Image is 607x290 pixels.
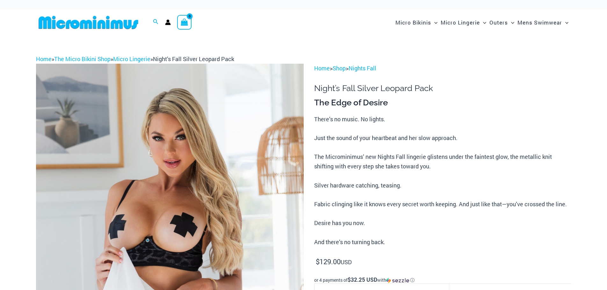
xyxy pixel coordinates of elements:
span: Menu Toggle [562,14,568,31]
h1: Night’s Fall Silver Leopard Pack [314,83,571,93]
span: $32.25 USD [348,276,377,283]
p: USD [314,257,571,267]
a: Home [36,55,52,63]
span: » » » [36,55,234,63]
a: Mens SwimwearMenu ToggleMenu Toggle [516,13,570,32]
p: There’s no music. No lights. Just the sound of your heartbeat and her slow approach. The Micromin... [314,115,571,247]
span: Mens Swimwear [517,14,562,31]
a: OutersMenu ToggleMenu Toggle [488,13,516,32]
span: $ [316,257,320,266]
img: Sezzle [386,278,409,283]
div: or 4 payments of with [314,277,571,283]
a: Micro LingerieMenu ToggleMenu Toggle [439,13,488,32]
span: Micro Bikinis [395,14,431,31]
img: MM SHOP LOGO FLAT [36,15,141,30]
a: Micro BikinisMenu ToggleMenu Toggle [394,13,439,32]
span: Menu Toggle [480,14,486,31]
div: or 4 payments of$32.25 USDwithSezzle Click to learn more about Sezzle [314,277,571,283]
a: View Shopping Cart, empty [177,15,192,30]
bdi: 129.00 [316,257,341,266]
a: Search icon link [153,18,159,26]
span: Micro Lingerie [441,14,480,31]
a: The Micro Bikini Shop [54,55,111,63]
a: Nights Fall [349,64,376,72]
nav: Site Navigation [393,12,571,33]
p: > > [314,64,571,73]
h3: The Edge of Desire [314,97,571,108]
span: Night’s Fall Silver Leopard Pack [153,55,234,63]
a: Micro Lingerie [113,55,150,63]
span: Menu Toggle [508,14,514,31]
span: Outers [489,14,508,31]
a: Shop [333,64,346,72]
span: Menu Toggle [431,14,437,31]
a: Account icon link [165,19,171,25]
a: Home [314,64,330,72]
